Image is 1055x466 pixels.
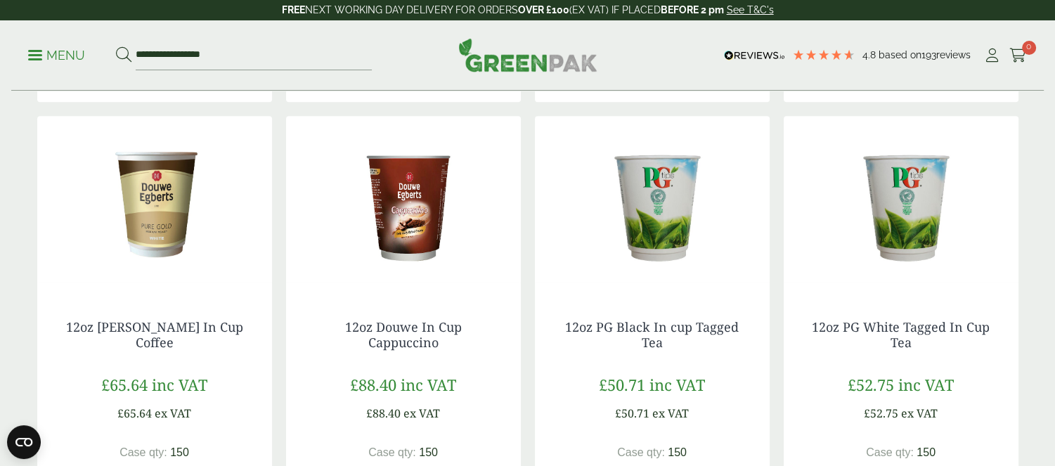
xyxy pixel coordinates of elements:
span: inc VAT [401,374,456,395]
span: inc VAT [898,374,954,395]
span: £52.75 [864,406,898,421]
img: Douwe Egberts Cappuccino [286,116,521,292]
span: £88.40 [366,406,401,421]
span: 150 [668,446,687,458]
span: 193 [921,49,936,60]
img: PG tips [535,116,770,292]
span: £50.71 [615,406,649,421]
span: ex VAT [901,406,938,421]
span: ex VAT [652,406,689,421]
span: £65.64 [101,374,148,395]
div: 4.8 Stars [792,48,855,61]
img: 12oz in cup pg white tea [784,116,1018,292]
img: REVIEWS.io [724,51,785,60]
span: 4.8 [862,49,879,60]
a: 12oz PG Black In cup Tagged Tea [565,318,739,351]
span: ex VAT [403,406,440,421]
span: 0 [1022,41,1036,55]
span: £50.71 [599,374,645,395]
i: My Account [983,48,1001,63]
span: £52.75 [848,374,894,395]
span: Based on [879,49,921,60]
a: See T&C's [727,4,774,15]
a: 12oz Douwe In Cup Cappuccino [345,318,462,351]
strong: OVER £100 [518,4,569,15]
a: Menu [28,47,85,61]
span: 150 [419,446,438,458]
strong: FREE [282,4,305,15]
span: reviews [936,49,971,60]
span: ex VAT [155,406,191,421]
p: Menu [28,47,85,64]
span: 150 [917,446,936,458]
img: GreenPak Supplies [458,38,597,72]
span: Case qty: [119,446,167,458]
span: 150 [170,446,189,458]
strong: BEFORE 2 pm [661,4,724,15]
a: 12oz [PERSON_NAME] In Cup Coffee [66,318,243,351]
i: Cart [1009,48,1027,63]
img: 12oz Douwe White In Cup Coffee-0 [37,116,272,292]
span: £88.40 [350,374,396,395]
a: 0 [1009,45,1027,66]
span: inc VAT [152,374,207,395]
button: Open CMP widget [7,425,41,459]
span: Case qty: [866,446,914,458]
span: inc VAT [649,374,705,395]
a: 12oz PG White Tagged In Cup Tea [812,318,990,351]
span: £65.64 [117,406,152,421]
span: Case qty: [368,446,416,458]
span: Case qty: [617,446,665,458]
